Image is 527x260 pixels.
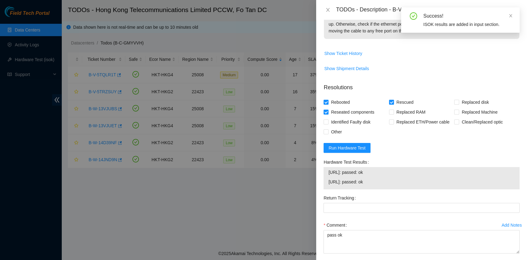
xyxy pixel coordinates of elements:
span: Rebooted [328,97,352,107]
input: Return Tracking [324,203,520,213]
span: [URL]: passed: ok [328,178,515,185]
span: Replaced Machine [459,107,500,117]
span: Replaced RAM [394,107,428,117]
p: Resolutions [324,78,520,92]
span: Replaced ETH/Power cable [394,117,452,127]
span: Show Ticket History [324,50,362,57]
button: Show Shipment Details [324,64,369,73]
label: Return Tracking [324,193,358,203]
button: Show Ticket History [324,48,362,58]
button: Add Notes [501,220,522,230]
label: Hardware Test Results [324,157,371,167]
button: Close [324,7,332,13]
span: check-circle [410,12,417,20]
div: Add Notes [502,223,522,227]
p: Eth1 on this server is down, please replace the ethernet cable and check if switch/eth1 port ligh... [324,9,519,39]
div: ISOK results are added in input section. [423,21,512,28]
span: Other [328,127,344,137]
button: Run Hardware Test [324,143,370,153]
span: Identified Faulty disk [328,117,373,127]
div: Success! [423,12,512,20]
span: close [325,7,330,12]
label: Comment [324,220,349,230]
span: Rescued [394,97,416,107]
span: Run Hardware Test [328,145,366,151]
span: Reseated components [328,107,377,117]
div: TODOs - Description - B-V-5TQLR1T [336,5,520,15]
textarea: Comment [324,230,520,254]
span: close [508,14,513,18]
span: Clean/Replaced optic [459,117,505,127]
span: Show Shipment Details [324,65,369,72]
span: Replaced disk [459,97,491,107]
span: [URL]: passed: ok [328,169,515,176]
